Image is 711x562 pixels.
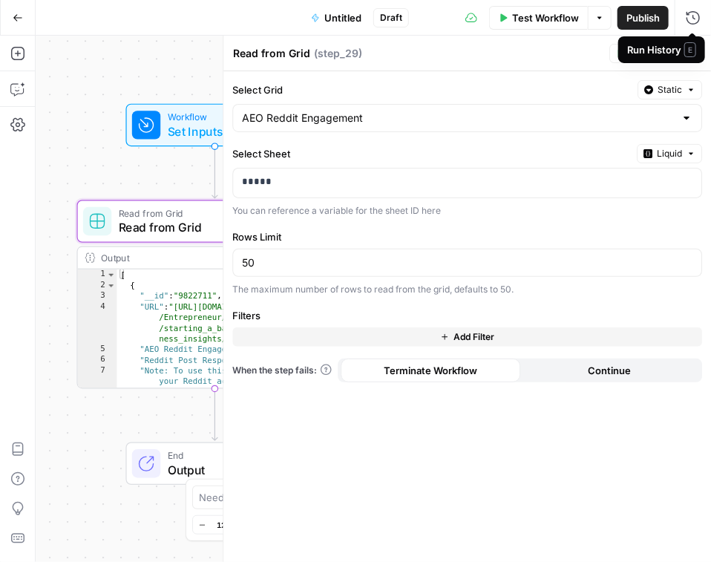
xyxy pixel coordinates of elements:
[106,269,116,280] span: Toggle code folding, rows 1 through 82
[658,83,682,97] span: Static
[232,229,702,244] label: Rows Limit
[78,291,117,301] div: 3
[232,146,631,161] label: Select Sheet
[77,442,353,486] div: EndOutput
[168,122,256,140] span: Set Inputs
[302,6,370,30] button: Untitled
[233,46,310,61] textarea: Read from Grid
[617,6,669,30] button: Publish
[232,308,702,323] label: Filters
[242,111,675,125] input: AEO Reddit Engagement
[106,280,116,290] span: Toggle code folding, rows 2 through 9
[232,327,702,347] button: Add Filter
[489,6,588,30] button: Test Workflow
[168,461,289,479] span: Output
[520,359,700,382] button: Continue
[232,204,702,218] div: You can reference a variable for the sheet ID here
[78,344,117,355] div: 5
[684,42,696,57] span: E
[101,251,304,265] div: Output
[78,355,117,365] div: 6
[119,219,298,237] span: Read from Grid
[168,110,256,124] span: Workflow
[119,206,298,220] span: Read from Grid
[627,42,696,57] div: Run History
[77,104,353,147] div: WorkflowSet InputsInputs
[453,330,494,344] span: Add Filter
[212,146,217,198] g: Edge from start to step_29
[380,11,402,24] span: Draft
[638,80,702,99] button: Static
[232,283,702,296] div: The maximum number of rows to read from the grid, defaults to 50.
[78,269,117,280] div: 1
[78,301,117,344] div: 4
[77,200,353,388] div: Read from GridRead from GridStep 29Output[ { "__id":"9822711", "URL":"[URL][DOMAIN_NAME] /Entrepr...
[168,448,289,463] span: End
[637,144,702,163] button: Liquid
[657,147,682,160] span: Liquid
[324,10,361,25] span: Untitled
[384,363,477,378] span: Terminate Workflow
[609,44,655,63] button: Test
[232,364,332,377] a: When the step fails:
[232,82,632,97] label: Select Grid
[78,280,117,290] div: 2
[512,10,579,25] span: Test Workflow
[314,46,362,61] span: ( step_29 )
[589,363,632,378] span: Continue
[212,388,217,440] g: Edge from step_29 to end
[626,10,660,25] span: Publish
[78,366,117,409] div: 7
